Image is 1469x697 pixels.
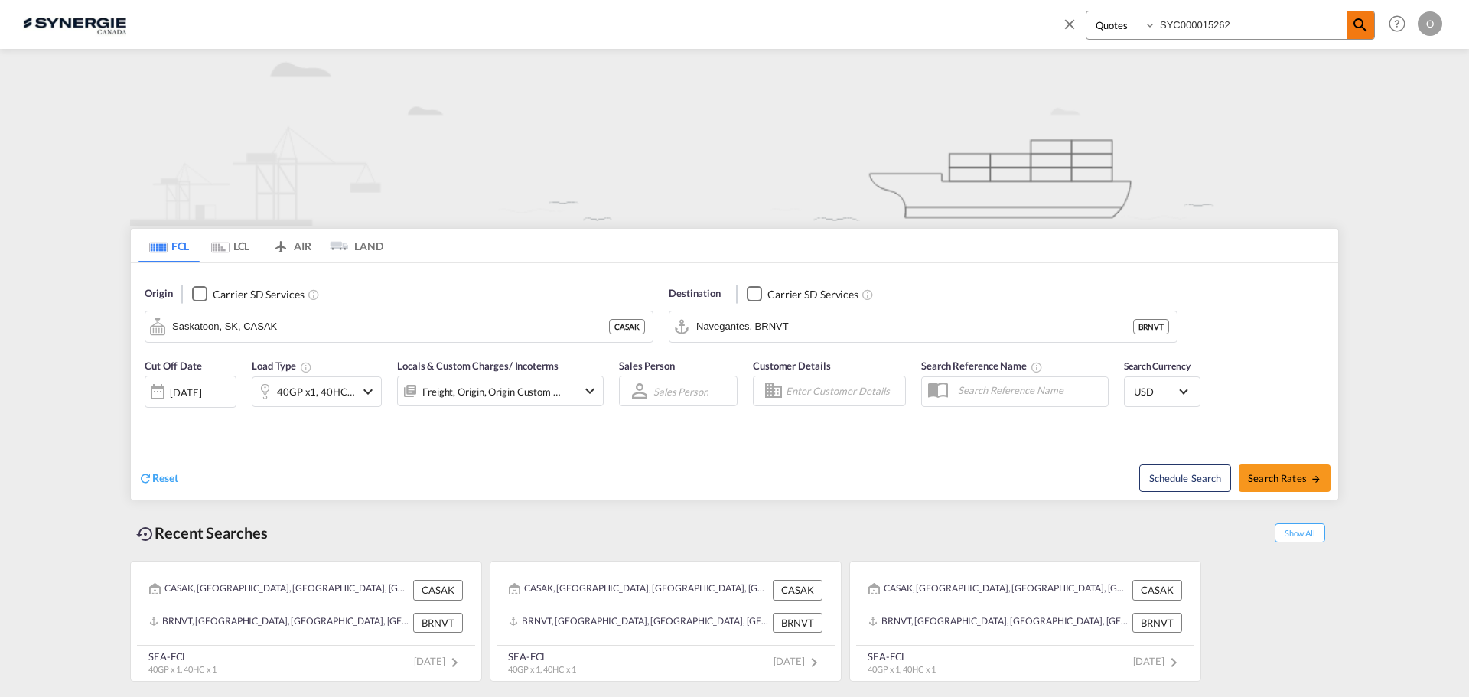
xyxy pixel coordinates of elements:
[145,376,236,408] div: [DATE]
[1311,474,1321,484] md-icon: icon-arrow-right
[747,286,858,302] md-checkbox: Checkbox No Ink
[619,360,675,372] span: Sales Person
[136,525,155,543] md-icon: icon-backup-restore
[1384,11,1410,37] span: Help
[786,379,901,402] input: Enter Customer Details
[145,286,172,301] span: Origin
[445,653,464,672] md-icon: icon-chevron-right
[1351,16,1370,34] md-icon: icon-magnify
[1418,11,1442,36] div: O
[272,237,290,249] md-icon: icon-airplane
[148,664,217,674] span: 40GP x 1, 40HC x 1
[145,406,156,427] md-datepicker: Select
[868,664,936,674] span: 40GP x 1, 40HC x 1
[1133,655,1183,667] span: [DATE]
[1275,523,1325,542] span: Show All
[1132,380,1192,402] md-select: Select Currency: $ USDUnited States Dollar
[805,653,823,672] md-icon: icon-chevron-right
[1139,464,1231,492] button: Note: By default Schedule search will only considerorigin ports, destination ports and cut off da...
[950,379,1108,402] input: Search Reference Name
[773,613,822,633] div: BRNVT
[921,360,1043,372] span: Search Reference Name
[1061,11,1086,47] span: icon-close
[213,287,304,302] div: Carrier SD Services
[1124,360,1191,372] span: Search Currency
[696,315,1133,338] input: Search by Port
[774,655,823,667] span: [DATE]
[359,383,377,401] md-icon: icon-chevron-down
[277,381,355,402] div: 40GP x1 40HC x1
[23,7,126,41] img: 1f56c880d42311ef80fc7dca854c8e59.png
[767,287,858,302] div: Carrier SD Services
[509,360,559,372] span: / Incoterms
[1031,361,1043,373] md-icon: Your search will be saved by the below given name
[669,311,1177,342] md-input-container: Navegantes, BRNVT
[508,664,576,674] span: 40GP x 1, 40HC x 1
[130,561,482,682] recent-search-card: CASAK, [GEOGRAPHIC_DATA], [GEOGRAPHIC_DATA], [GEOGRAPHIC_DATA], [GEOGRAPHIC_DATA], [GEOGRAPHIC_DA...
[252,376,382,407] div: 40GP x1 40HC x1icon-chevron-down
[1384,11,1418,38] div: Help
[397,376,604,406] div: Freight Origin Origin Custom Destination Destination Custom Factory Stuffingicon-chevron-down
[130,516,274,550] div: Recent Searches
[149,613,409,633] div: BRNVT, Navegantes, Brazil, South America, Americas
[773,580,822,600] div: CASAK
[138,229,383,262] md-pagination-wrapper: Use the left and right arrow keys to navigate between tabs
[1156,11,1347,38] input: Enter Quotation Number
[1248,472,1321,484] span: Search Rates
[753,360,830,372] span: Customer Details
[138,471,152,485] md-icon: icon-refresh
[261,229,322,262] md-tab-item: AIR
[509,613,769,633] div: BRNVT, Navegantes, Brazil, South America, Americas
[1164,653,1183,672] md-icon: icon-chevron-right
[413,580,463,600] div: CASAK
[1133,319,1169,334] div: BRNVT
[138,229,200,262] md-tab-item: FCL
[669,286,721,301] span: Destination
[508,650,576,663] div: SEA-FCL
[849,561,1201,682] recent-search-card: CASAK, [GEOGRAPHIC_DATA], [GEOGRAPHIC_DATA], [GEOGRAPHIC_DATA], [GEOGRAPHIC_DATA], [GEOGRAPHIC_DA...
[145,360,202,372] span: Cut Off Date
[138,471,178,487] div: icon-refreshReset
[192,286,304,302] md-checkbox: Checkbox No Ink
[170,386,201,399] div: [DATE]
[652,380,710,402] md-select: Sales Person
[1132,580,1182,600] div: CASAK
[1061,15,1078,32] md-icon: icon-close
[1134,385,1177,399] span: USD
[868,613,1129,633] div: BRNVT, Navegantes, Brazil, South America, Americas
[862,288,874,301] md-icon: Unchecked: Search for CY (Container Yard) services for all selected carriers.Checked : Search for...
[509,580,769,600] div: CASAK, Saskatoon, SK, Canada, North America, Americas
[422,381,562,402] div: Freight Origin Origin Custom Destination Destination Custom Factory Stuffing
[1132,613,1182,633] div: BRNVT
[300,361,312,373] md-icon: Select multiple loads to view rates
[1347,11,1374,39] span: icon-magnify
[490,561,842,682] recent-search-card: CASAK, [GEOGRAPHIC_DATA], [GEOGRAPHIC_DATA], [GEOGRAPHIC_DATA], [GEOGRAPHIC_DATA], [GEOGRAPHIC_DA...
[581,382,599,400] md-icon: icon-chevron-down
[1239,464,1331,492] button: Search Ratesicon-arrow-right
[397,360,559,372] span: Locals & Custom Charges
[414,655,464,667] span: [DATE]
[868,580,1129,600] div: CASAK, Saskatoon, SK, Canada, North America, Americas
[868,650,936,663] div: SEA-FCL
[131,263,1338,500] div: Origin Checkbox No InkUnchecked: Search for CY (Container Yard) services for all selected carrier...
[252,360,312,372] span: Load Type
[413,613,463,633] div: BRNVT
[172,315,609,338] input: Search by Port
[149,580,409,600] div: CASAK, Saskatoon, SK, Canada, North America, Americas
[609,319,645,334] div: CASAK
[200,229,261,262] md-tab-item: LCL
[148,650,217,663] div: SEA-FCL
[308,288,320,301] md-icon: Unchecked: Search for CY (Container Yard) services for all selected carriers.Checked : Search for...
[130,49,1339,226] img: new-FCL.png
[322,229,383,262] md-tab-item: LAND
[145,311,653,342] md-input-container: Saskatoon, SK, CASAK
[152,471,178,484] span: Reset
